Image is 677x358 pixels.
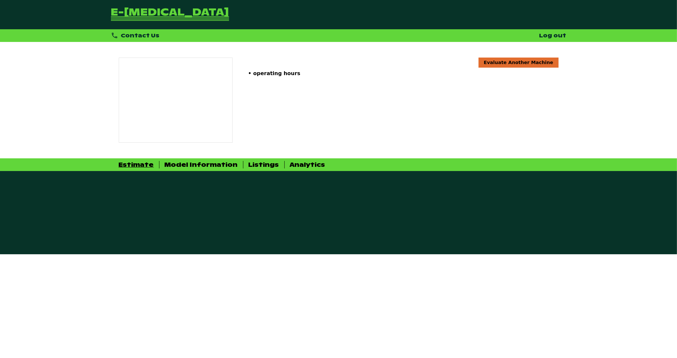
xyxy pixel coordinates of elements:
[479,58,558,67] a: Evaluate Another Machine
[111,32,160,39] div: Contact Us
[165,161,238,168] div: Model Information
[539,32,566,39] a: Log out
[249,161,279,168] div: Listings
[248,70,559,76] p: • operating hours
[290,161,325,168] div: Analytics
[119,161,154,168] div: Estimate
[111,8,229,21] a: Go Back to Homepage
[121,32,159,39] span: Contact Us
